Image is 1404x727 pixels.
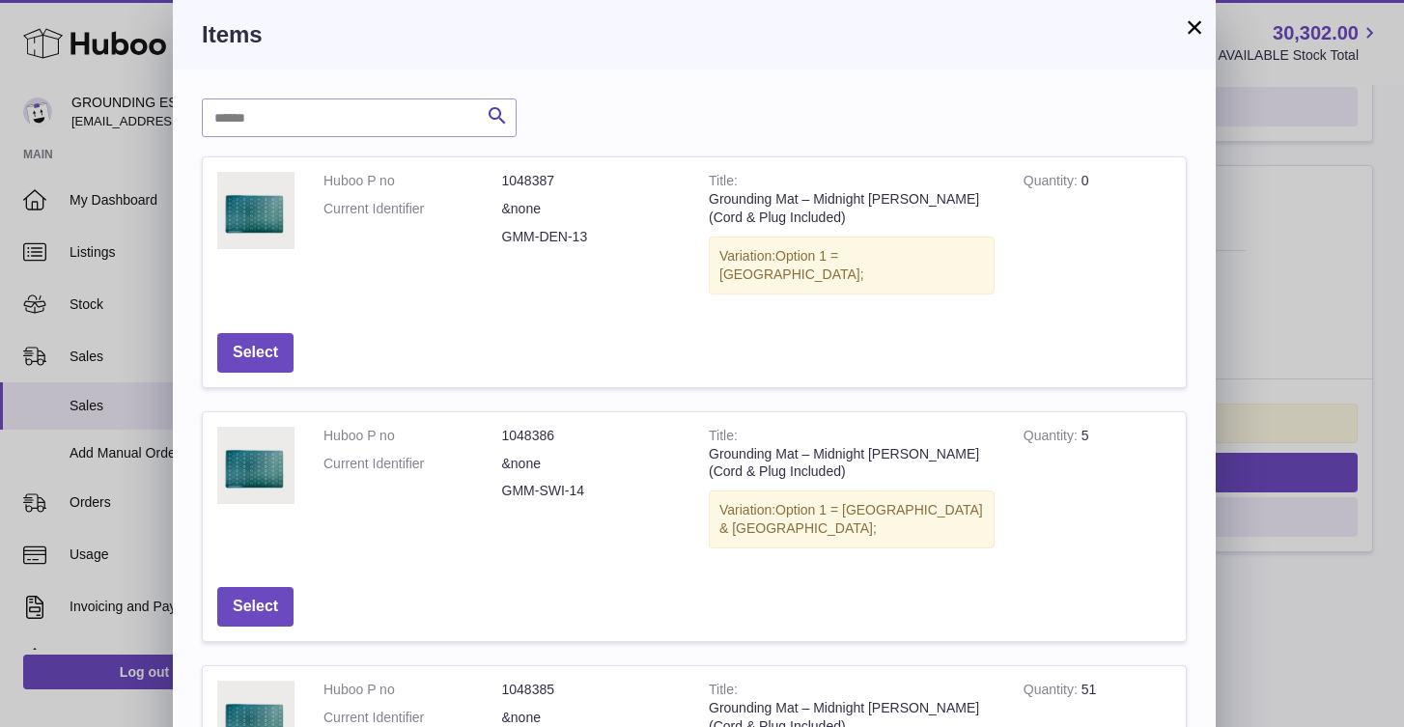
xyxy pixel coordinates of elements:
[502,709,681,727] dd: &none
[502,681,681,699] dd: 1048385
[217,587,294,627] button: Select
[709,428,738,448] strong: Title
[709,445,995,482] div: Grounding Mat – Midnight [PERSON_NAME] (Cord & Plug Included)
[719,502,983,536] span: Option 1 = [GEOGRAPHIC_DATA] & [GEOGRAPHIC_DATA];
[323,455,502,473] dt: Current Identifier
[709,490,995,548] div: Variation:
[719,248,864,282] span: Option 1 = [GEOGRAPHIC_DATA];
[217,333,294,373] button: Select
[217,427,295,504] img: Grounding Mat – Midnight Moss (Cord & Plug Included)
[202,19,1187,50] h3: Items
[502,482,681,500] dd: GMM-SWI-14
[1024,428,1081,448] strong: Quantity
[1009,412,1186,573] td: 5
[709,682,738,702] strong: Title
[709,237,995,294] div: Variation:
[502,228,681,246] dd: GMM-DEN-13
[1183,15,1206,39] button: ×
[323,709,502,727] dt: Current Identifier
[1024,173,1081,193] strong: Quantity
[217,172,295,249] img: Grounding Mat – Midnight Moss (Cord & Plug Included)
[1024,682,1081,702] strong: Quantity
[502,200,681,218] dd: &none
[709,190,995,227] div: Grounding Mat – Midnight [PERSON_NAME] (Cord & Plug Included)
[502,172,681,190] dd: 1048387
[323,200,502,218] dt: Current Identifier
[323,681,502,699] dt: Huboo P no
[502,427,681,445] dd: 1048386
[502,455,681,473] dd: &none
[1009,157,1186,318] td: 0
[709,173,738,193] strong: Title
[323,427,502,445] dt: Huboo P no
[323,172,502,190] dt: Huboo P no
